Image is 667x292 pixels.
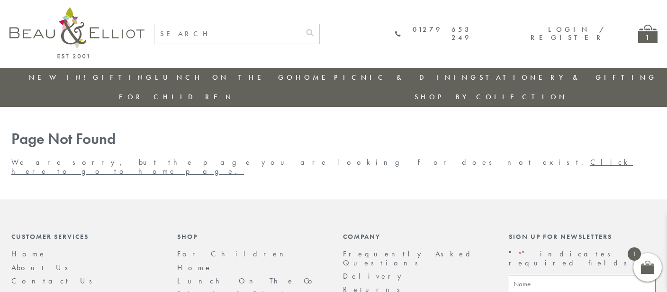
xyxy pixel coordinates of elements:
[119,92,234,102] a: For Children
[2,131,665,176] div: We are sorry, but the page you are looking for does not exist.
[343,271,406,281] a: Delivery
[395,26,471,42] a: 01279 653 249
[177,276,318,286] a: Lunch On The Go
[177,263,212,273] a: Home
[11,263,74,273] a: About Us
[11,276,99,286] a: Contact Us
[154,24,300,44] input: SEARCH
[155,73,295,82] a: Lunch On The Go
[29,73,92,82] a: New in!
[11,131,656,148] h1: Page Not Found
[343,233,490,240] div: Company
[509,250,656,267] p: " " indicates required fields
[343,249,476,267] a: Frequently Asked Questions
[638,25,658,43] a: 1
[11,157,633,176] a: Click here to go to home page.
[177,233,324,240] div: Shop
[509,233,656,240] div: Sign up for newsletters
[334,73,479,82] a: Picnic & Dining
[11,233,158,240] div: Customer Services
[177,249,291,259] a: For Children
[415,92,568,102] a: Shop by collection
[628,247,641,261] span: 1
[93,73,154,82] a: Gifting
[9,7,144,58] img: logo
[296,73,333,82] a: Home
[11,249,46,259] a: Home
[531,25,605,42] a: Login / Register
[479,73,657,82] a: Stationery & Gifting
